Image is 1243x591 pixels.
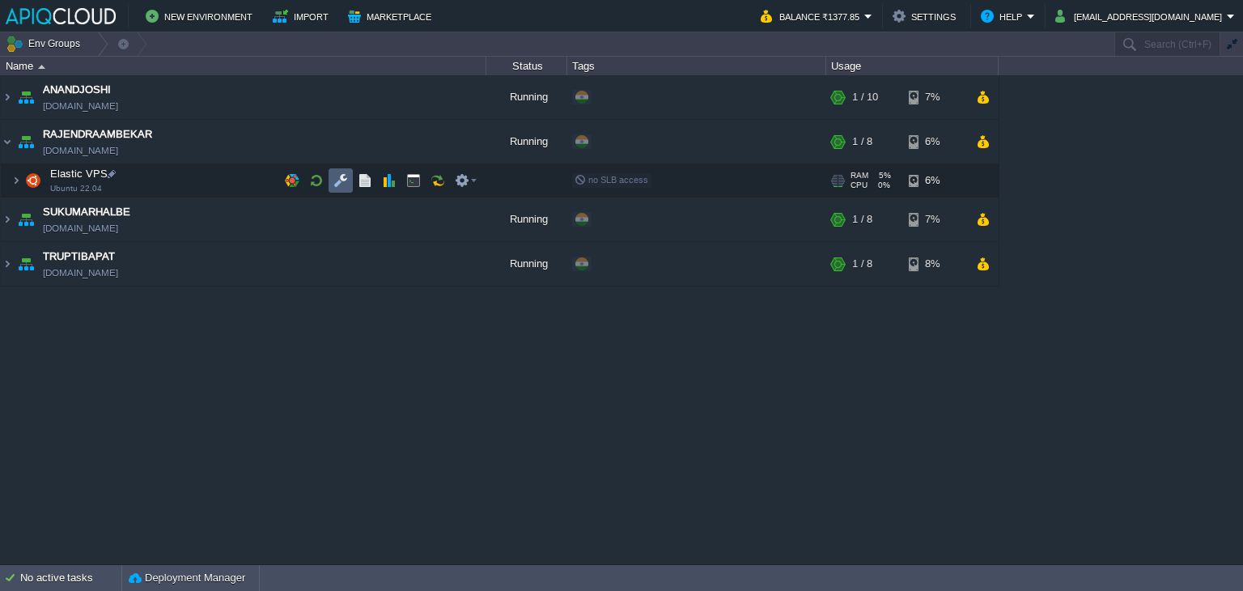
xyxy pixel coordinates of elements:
div: 1 / 8 [852,242,872,286]
a: SUKUMARHALBE [43,204,130,220]
a: ANANDJOSHI [43,82,111,98]
span: no SLB access [575,175,648,185]
span: RAM [851,171,868,181]
img: AMDAwAAAACH5BAEAAAAALAAAAAABAAEAAAICRAEAOw== [1,198,14,241]
div: 8% [909,242,961,286]
span: 0% [874,181,890,190]
div: Running [486,242,567,286]
div: Status [487,57,566,75]
div: Running [486,198,567,241]
span: Ubuntu 22.04 [50,184,102,193]
a: Elastic VPSUbuntu 22.04 [49,168,110,180]
button: Balance ₹1377.85 [761,6,864,26]
a: RAJENDRAAMBEKAR [43,126,152,142]
img: AMDAwAAAACH5BAEAAAAALAAAAAABAAEAAAICRAEAOw== [15,120,37,164]
div: 6% [909,120,961,164]
img: AMDAwAAAACH5BAEAAAAALAAAAAABAAEAAAICRAEAOw== [38,65,45,69]
button: Env Groups [6,32,86,55]
button: [EMAIL_ADDRESS][DOMAIN_NAME] [1055,6,1227,26]
img: AMDAwAAAACH5BAEAAAAALAAAAAABAAEAAAICRAEAOw== [1,75,14,119]
div: 7% [909,198,961,241]
button: Deployment Manager [129,570,245,586]
a: [DOMAIN_NAME] [43,265,118,281]
div: 1 / 8 [852,120,872,164]
a: [DOMAIN_NAME] [43,220,118,236]
img: APIQCloud [6,8,116,24]
button: Settings [893,6,961,26]
a: TRUPTIBAPAT [43,249,115,265]
div: Tags [568,57,825,75]
button: Import [273,6,333,26]
div: 1 / 10 [852,75,878,119]
div: 7% [909,75,961,119]
span: 5% [875,171,891,181]
div: Name [2,57,486,75]
img: AMDAwAAAACH5BAEAAAAALAAAAAABAAEAAAICRAEAOw== [15,242,37,286]
img: AMDAwAAAACH5BAEAAAAALAAAAAABAAEAAAICRAEAOw== [11,164,21,197]
a: [DOMAIN_NAME] [43,142,118,159]
div: Running [486,120,567,164]
div: No active tasks [20,565,121,591]
img: AMDAwAAAACH5BAEAAAAALAAAAAABAAEAAAICRAEAOw== [15,198,37,241]
img: AMDAwAAAACH5BAEAAAAALAAAAAABAAEAAAICRAEAOw== [22,164,45,197]
button: New Environment [146,6,257,26]
div: 6% [909,164,961,197]
img: AMDAwAAAACH5BAEAAAAALAAAAAABAAEAAAICRAEAOw== [1,242,14,286]
button: Help [981,6,1027,26]
div: 1 / 8 [852,198,872,241]
span: Elastic VPS [49,167,110,181]
img: AMDAwAAAACH5BAEAAAAALAAAAAABAAEAAAICRAEAOw== [1,120,14,164]
span: CPU [851,181,868,190]
a: [DOMAIN_NAME] [43,98,118,114]
img: AMDAwAAAACH5BAEAAAAALAAAAAABAAEAAAICRAEAOw== [15,75,37,119]
div: Running [486,75,567,119]
button: Marketplace [348,6,436,26]
div: Usage [827,57,998,75]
